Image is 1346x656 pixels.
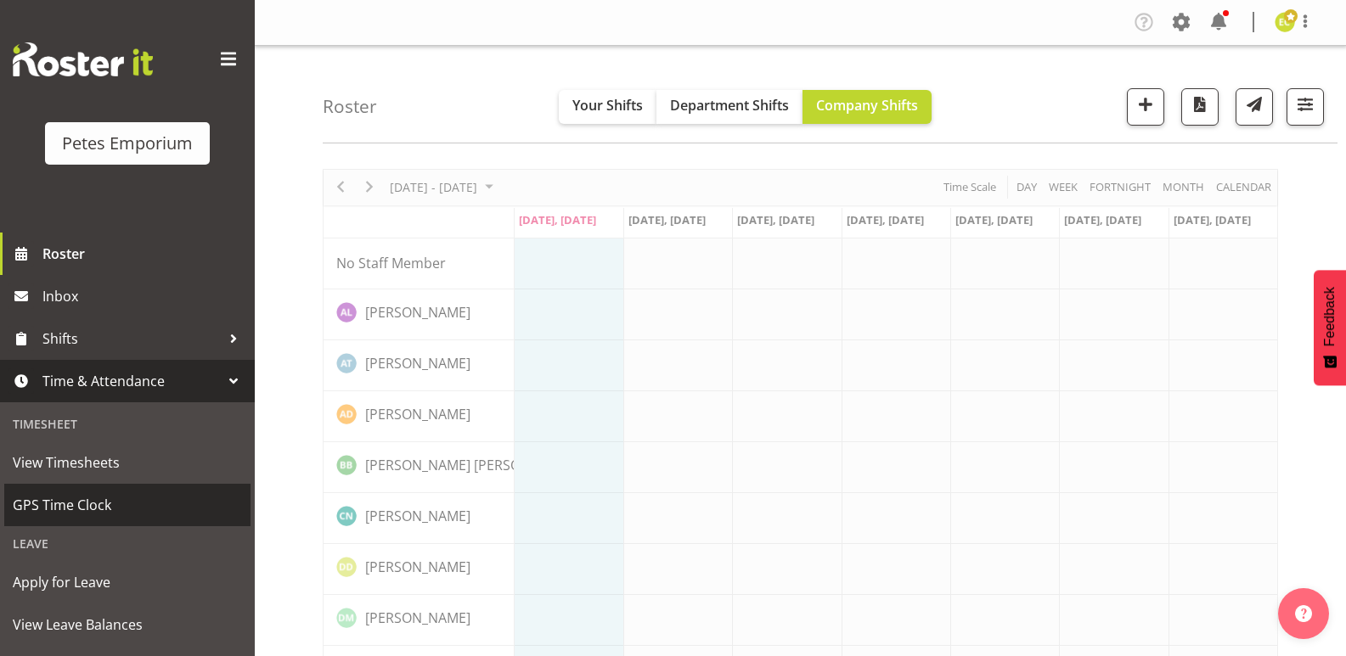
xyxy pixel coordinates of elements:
button: Add a new shift [1127,88,1164,126]
img: help-xxl-2.png [1295,605,1312,622]
span: Shifts [42,326,221,351]
span: Your Shifts [572,96,643,115]
span: Time & Attendance [42,368,221,394]
button: Your Shifts [559,90,656,124]
h4: Roster [323,97,377,116]
a: Apply for Leave [4,561,251,603]
span: GPS Time Clock [13,492,242,518]
button: Department Shifts [656,90,803,124]
span: Department Shifts [670,96,789,115]
button: Download a PDF of the roster according to the set date range. [1181,88,1219,126]
button: Feedback - Show survey [1314,270,1346,385]
span: Apply for Leave [13,569,242,595]
span: Inbox [42,283,246,309]
span: View Leave Balances [13,612,242,637]
a: View Timesheets [4,441,251,484]
span: View Timesheets [13,450,242,475]
button: Company Shifts [803,90,932,124]
span: Roster [42,241,246,266]
div: Timesheet [4,406,251,441]
a: View Leave Balances [4,603,251,646]
img: emma-croft7499.jpg [1275,12,1295,32]
span: Company Shifts [816,96,918,115]
div: Leave [4,526,251,561]
button: Filter Shifts [1287,88,1324,126]
a: GPS Time Clock [4,484,251,526]
button: Send a list of all shifts for the selected filtered period to all rostered employees. [1236,88,1273,126]
img: Rosterit website logo [13,42,153,76]
div: Petes Emporium [62,131,193,156]
span: Feedback [1322,287,1338,346]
